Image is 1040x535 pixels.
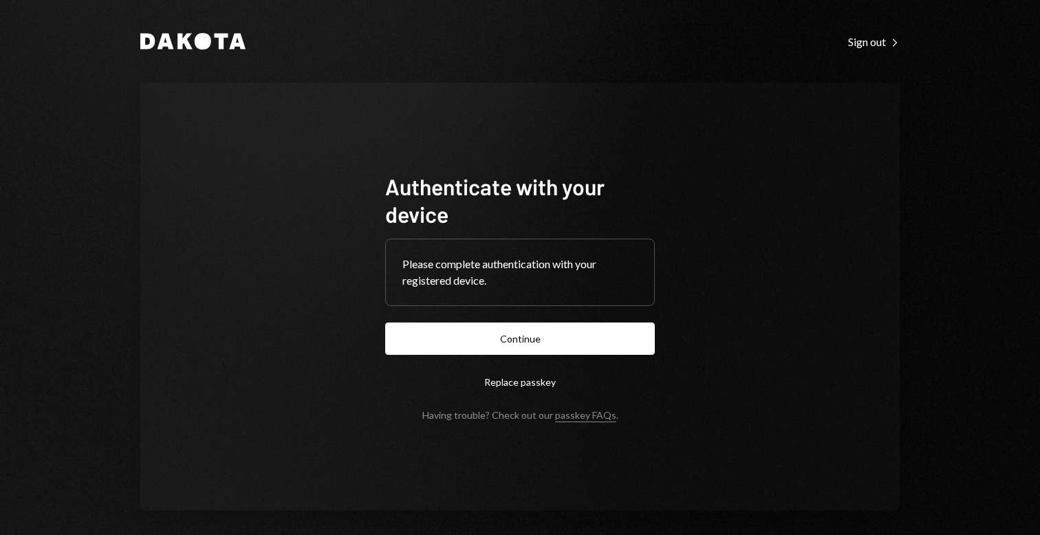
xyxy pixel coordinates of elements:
button: Continue [385,323,655,355]
div: Sign out [848,35,900,49]
div: Please complete authentication with your registered device. [402,256,638,289]
h1: Authenticate with your device [385,173,655,228]
a: passkey FAQs [555,409,616,422]
button: Replace passkey [385,366,655,398]
div: Having trouble? Check out our . [422,409,618,421]
a: Sign out [848,34,900,49]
